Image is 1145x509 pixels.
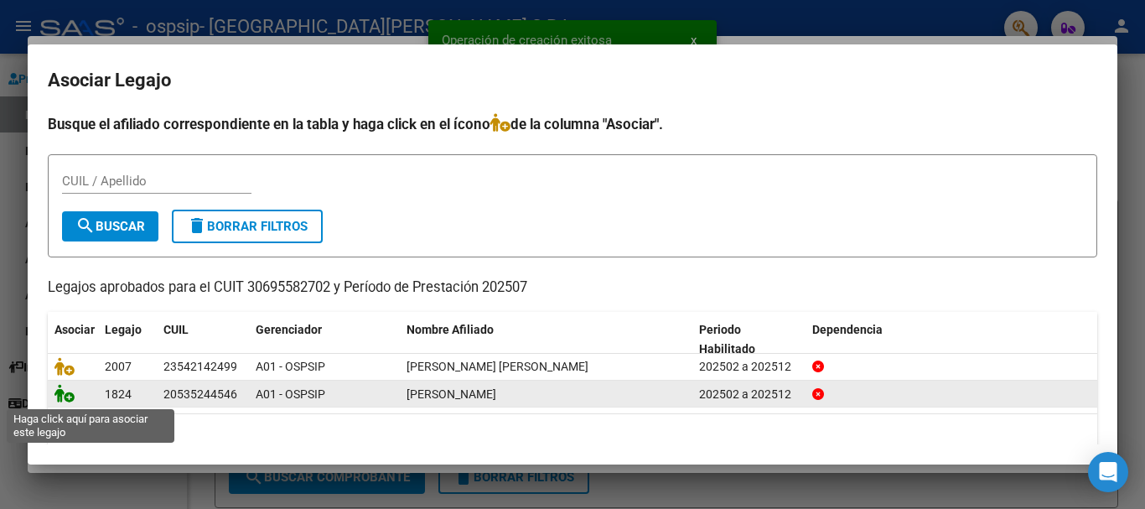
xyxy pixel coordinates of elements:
[75,219,145,234] span: Buscar
[172,210,323,243] button: Borrar Filtros
[157,312,249,367] datatable-header-cell: CUIL
[105,360,132,373] span: 2007
[54,323,95,336] span: Asociar
[249,312,400,367] datatable-header-cell: Gerenciador
[98,312,157,367] datatable-header-cell: Legajo
[699,357,799,377] div: 202502 a 202512
[62,211,158,242] button: Buscar
[256,323,322,336] span: Gerenciador
[407,387,496,401] span: BICKHAM MATEO LAUTARO
[48,312,98,367] datatable-header-cell: Asociar
[105,323,142,336] span: Legajo
[699,385,799,404] div: 202502 a 202512
[105,387,132,401] span: 1824
[812,323,883,336] span: Dependencia
[699,323,755,356] span: Periodo Habilitado
[48,113,1097,135] h4: Busque el afiliado correspondiente en la tabla y haga click en el ícono de la columna "Asociar".
[407,323,494,336] span: Nombre Afiliado
[163,323,189,336] span: CUIL
[400,312,692,367] datatable-header-cell: Nombre Afiliado
[48,414,1097,456] div: 2 registros
[75,216,96,236] mat-icon: search
[692,312,806,367] datatable-header-cell: Periodo Habilitado
[187,219,308,234] span: Borrar Filtros
[163,357,237,377] div: 23542142499
[187,216,207,236] mat-icon: delete
[163,385,237,404] div: 20535244546
[1088,452,1128,492] div: Open Intercom Messenger
[48,278,1097,299] p: Legajos aprobados para el CUIT 30695582702 y Período de Prestación 202507
[256,360,325,373] span: A01 - OSPSIP
[256,387,325,401] span: A01 - OSPSIP
[806,312,1098,367] datatable-header-cell: Dependencia
[48,65,1097,96] h2: Asociar Legajo
[407,360,588,373] span: POLITANO JUAN IGNACIO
